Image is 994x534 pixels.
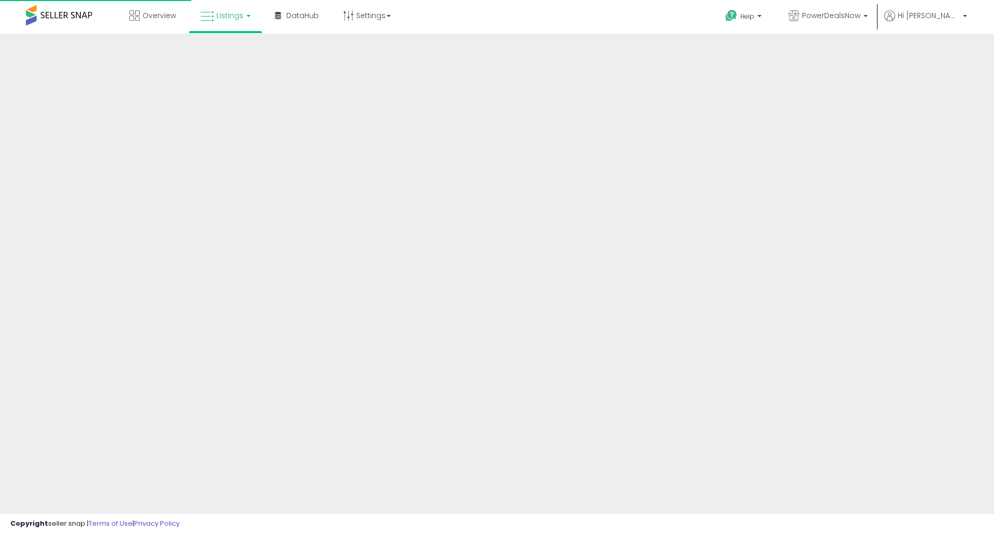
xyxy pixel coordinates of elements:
i: Get Help [725,9,738,22]
span: PowerDealsNow [802,10,860,21]
span: Help [740,12,754,21]
span: Hi [PERSON_NAME] [898,10,960,21]
a: Hi [PERSON_NAME] [884,10,967,34]
span: Listings [216,10,243,21]
span: Overview [142,10,176,21]
a: Help [717,2,772,34]
span: DataHub [286,10,319,21]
